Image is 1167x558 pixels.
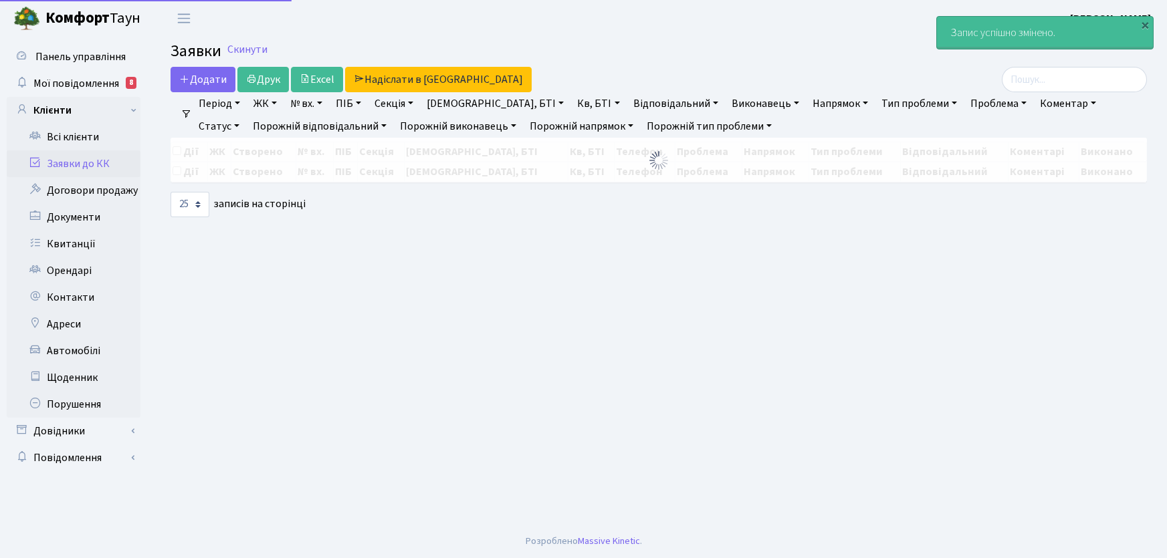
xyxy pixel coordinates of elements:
[1035,92,1101,115] a: Коментар
[1002,67,1147,92] input: Пошук...
[7,444,140,471] a: Повідомлення
[7,364,140,391] a: Щоденник
[7,257,140,284] a: Орендарі
[524,115,639,138] a: Порожній напрямок
[965,92,1032,115] a: Проблема
[291,67,343,92] a: Excel
[179,72,227,87] span: Додати
[807,92,873,115] a: Напрямок
[1070,11,1151,26] b: [PERSON_NAME]
[628,92,724,115] a: Відповідальний
[167,7,201,29] button: Переключити навігацію
[7,177,140,204] a: Договори продажу
[726,92,805,115] a: Виконавець
[45,7,140,30] span: Таун
[193,92,245,115] a: Період
[237,67,289,92] a: Друк
[345,67,532,92] a: Надіслати в [GEOGRAPHIC_DATA]
[7,284,140,311] a: Контакти
[171,39,221,63] span: Заявки
[526,534,642,549] div: Розроблено .
[171,192,306,217] label: записів на сторінці
[13,5,40,32] img: logo.png
[1070,11,1151,27] a: [PERSON_NAME]
[7,418,140,444] a: Довідники
[171,192,209,217] select: записів на сторінці
[171,67,235,92] a: Додати
[33,76,119,91] span: Мої повідомлення
[7,124,140,150] a: Всі клієнти
[35,49,126,64] span: Панель управління
[369,92,419,115] a: Секція
[7,311,140,337] a: Адреси
[227,43,268,56] a: Скинути
[45,7,110,29] b: Комфорт
[572,92,625,115] a: Кв, БТІ
[7,43,140,70] a: Панель управління
[395,115,522,138] a: Порожній виконавець
[7,204,140,231] a: Документи
[7,391,140,418] a: Порушення
[126,77,136,89] div: 8
[578,534,640,548] a: Massive Kinetic
[7,337,140,364] a: Автомобілі
[7,150,140,177] a: Заявки до КК
[641,115,777,138] a: Порожній тип проблеми
[285,92,328,115] a: № вх.
[7,70,140,97] a: Мої повідомлення8
[648,150,669,171] img: Обробка...
[421,92,569,115] a: [DEMOGRAPHIC_DATA], БТІ
[1138,18,1152,31] div: ×
[876,92,962,115] a: Тип проблеми
[7,231,140,257] a: Квитанції
[7,97,140,124] a: Клієнти
[247,115,392,138] a: Порожній відповідальний
[193,115,245,138] a: Статус
[330,92,366,115] a: ПІБ
[937,17,1153,49] div: Запис успішно змінено.
[248,92,282,115] a: ЖК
